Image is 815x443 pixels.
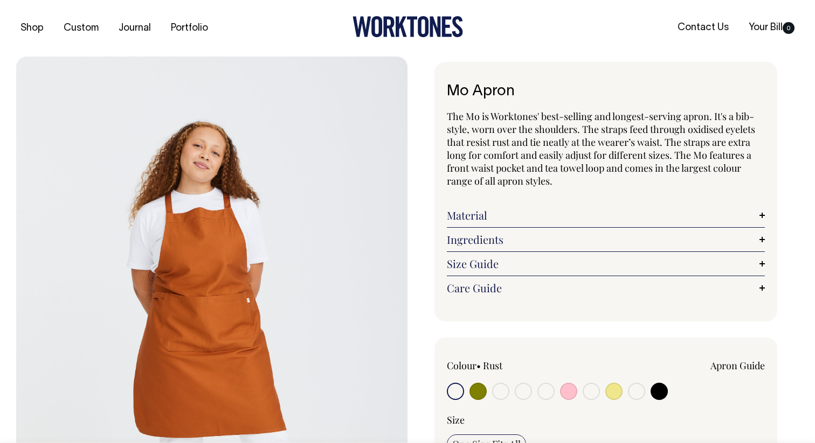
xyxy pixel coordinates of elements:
[167,19,212,37] a: Portfolio
[447,83,765,100] h1: Mo Apron
[114,19,155,37] a: Journal
[783,22,795,34] span: 0
[447,209,765,222] a: Material
[447,359,574,372] div: Colour
[59,19,103,37] a: Custom
[447,413,765,426] div: Size
[483,359,502,372] label: Rust
[744,19,799,37] a: Your Bill0
[447,110,755,187] span: The Mo is Worktones' best-selling and longest-serving apron. It's a bib-style, worn over the shou...
[476,359,481,372] span: •
[447,257,765,270] a: Size Guide
[447,233,765,246] a: Ingredients
[673,19,733,37] a: Contact Us
[16,19,48,37] a: Shop
[710,359,765,372] a: Apron Guide
[447,282,765,294] a: Care Guide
